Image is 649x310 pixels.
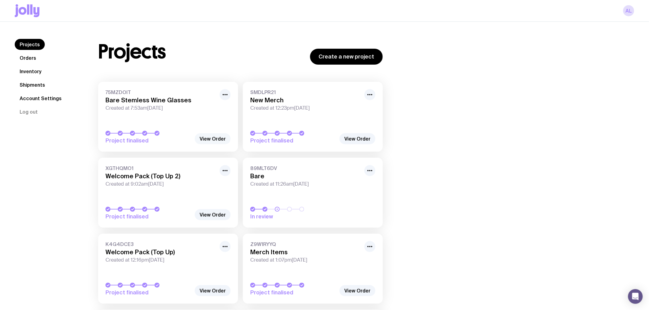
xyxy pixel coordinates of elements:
a: XGTHQMO1Welcome Pack (Top Up 2)Created at 9:02am[DATE]Project finalised [98,158,238,228]
span: 89MLT6DV [250,165,361,171]
a: AL [623,5,634,16]
span: Created at 7:53am[DATE] [106,105,216,111]
span: In review [250,213,336,220]
a: 89MLT6DVBareCreated at 11:26am[DATE]In review [243,158,383,228]
span: XGTHQMO1 [106,165,216,171]
a: View Order [195,285,231,296]
a: Z9W1RYYQMerch ItemsCreated at 1:07pm[DATE]Project finalised [243,234,383,304]
span: Created at 9:02am[DATE] [106,181,216,187]
a: Inventory [15,66,46,77]
h1: Projects [98,42,166,62]
a: View Order [195,133,231,144]
a: Shipments [15,79,50,90]
a: View Order [340,133,375,144]
span: SMDLPR21 [250,89,361,95]
div: Open Intercom Messenger [628,289,643,304]
span: K4G4DCE3 [106,241,216,247]
span: Project finalised [106,213,191,220]
span: Created at 12:23pm[DATE] [250,105,361,111]
a: View Order [340,285,375,296]
a: K4G4DCE3Welcome Pack (Top Up)Created at 12:16pm[DATE]Project finalised [98,234,238,304]
a: SMDLPR21New MerchCreated at 12:23pm[DATE]Project finalised [243,82,383,152]
span: Z9W1RYYQ [250,241,361,247]
span: Project finalised [250,137,336,144]
span: Created at 11:26am[DATE] [250,181,361,187]
a: Create a new project [310,49,383,65]
span: Project finalised [106,137,191,144]
h3: Welcome Pack (Top Up) [106,248,216,256]
span: Created at 12:16pm[DATE] [106,257,216,263]
a: Orders [15,52,41,63]
h3: Bare [250,172,361,180]
span: Created at 1:07pm[DATE] [250,257,361,263]
h3: Welcome Pack (Top Up 2) [106,172,216,180]
span: Project finalised [250,289,336,296]
h3: New Merch [250,96,361,104]
h3: Merch Items [250,248,361,256]
a: 75MZDOITBare Stemless Wine GlassesCreated at 7:53am[DATE]Project finalised [98,82,238,152]
span: 75MZDOIT [106,89,216,95]
button: Log out [15,106,43,117]
a: Account Settings [15,93,67,104]
span: Project finalised [106,289,191,296]
a: View Order [195,209,231,220]
a: Projects [15,39,45,50]
h3: Bare Stemless Wine Glasses [106,96,216,104]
